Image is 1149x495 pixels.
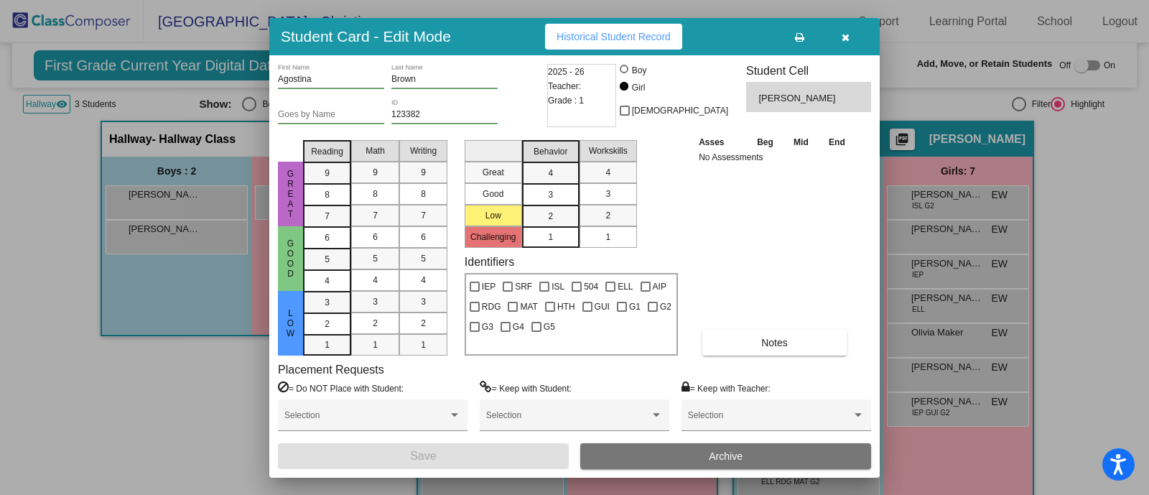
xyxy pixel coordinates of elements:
button: Notes [702,330,847,356]
span: G4 [513,318,524,336]
label: = Keep with Student: [480,381,572,395]
th: End [819,134,856,150]
span: 8 [325,188,330,201]
span: Archive [709,450,743,462]
span: 9 [421,166,426,179]
span: 4 [548,167,553,180]
span: Behavior [534,145,567,158]
span: 1 [421,338,426,351]
span: 8 [373,188,378,200]
span: SRF [515,278,532,295]
span: Good [284,239,297,279]
h3: Student Cell [746,64,871,78]
span: 4 [605,166,610,179]
span: Workskills [589,144,628,157]
span: 5 [421,252,426,265]
label: Identifiers [465,255,514,269]
label: = Keep with Teacher: [682,381,771,395]
span: AIP [653,278,666,295]
span: Historical Student Record [557,31,671,42]
span: 6 [421,231,426,244]
span: 6 [325,231,330,244]
span: Notes [761,337,788,348]
span: [DEMOGRAPHIC_DATA] [632,102,728,119]
span: Math [366,144,385,157]
span: 9 [325,167,330,180]
span: 1 [548,231,553,244]
span: G5 [544,318,555,336]
span: 3 [421,295,426,308]
span: 4 [325,274,330,287]
span: 7 [325,210,330,223]
span: 3 [605,188,610,200]
span: 2 [548,210,553,223]
label: = Do NOT Place with Student: [278,381,404,395]
td: No Assessments [695,150,855,165]
span: G3 [482,318,493,336]
input: Enter ID [391,110,498,120]
span: ISL [552,278,564,295]
span: Reading [311,145,343,158]
span: 1 [373,338,378,351]
span: 504 [584,278,598,295]
input: goes by name [278,110,384,120]
span: [PERSON_NAME] [758,91,838,106]
span: 6 [373,231,378,244]
span: 7 [421,209,426,222]
span: Grade : 1 [548,93,584,108]
span: 2 [373,317,378,330]
th: Mid [783,134,818,150]
th: Beg [747,134,784,150]
span: 9 [373,166,378,179]
h3: Student Card - Edit Mode [281,27,451,45]
span: Writing [410,144,437,157]
label: Placement Requests [278,363,384,376]
span: G1 [629,298,641,315]
span: Low [284,308,297,338]
span: 2025 - 26 [548,65,585,79]
span: Save [410,450,436,462]
span: 3 [325,296,330,309]
span: 5 [373,252,378,265]
span: 3 [548,188,553,201]
button: Archive [580,443,871,469]
span: MAT [520,298,537,315]
span: 5 [325,253,330,266]
span: 1 [605,231,610,244]
button: Save [278,443,569,469]
span: IEP [482,278,496,295]
button: Historical Student Record [545,24,682,50]
span: 4 [421,274,426,287]
div: Boy [631,64,647,77]
span: GUI [595,298,610,315]
th: Asses [695,134,747,150]
span: G2 [660,298,671,315]
span: 7 [373,209,378,222]
span: 8 [421,188,426,200]
span: 1 [325,338,330,351]
span: 3 [373,295,378,308]
span: 4 [373,274,378,287]
div: Girl [631,81,646,94]
span: Great [284,169,297,219]
span: RDG [482,298,501,315]
span: Teacher: [548,79,581,93]
span: 2 [605,209,610,222]
span: 2 [325,318,330,330]
span: 2 [421,317,426,330]
span: HTH [557,298,575,315]
span: ELL [618,278,633,295]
